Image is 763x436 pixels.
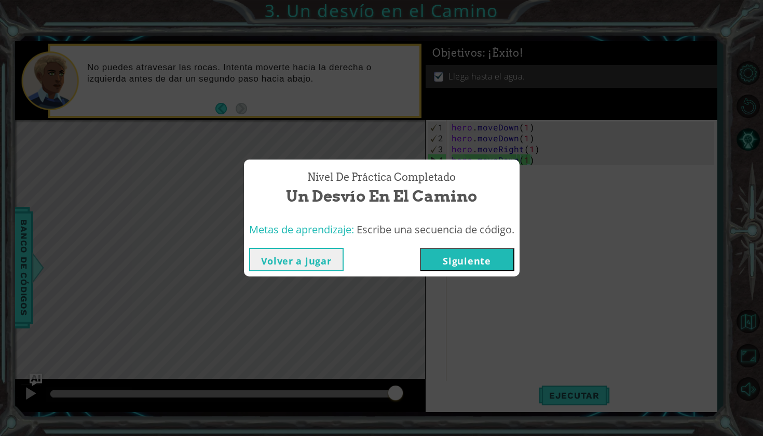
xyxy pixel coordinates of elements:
span: Nivel de práctica Completado [307,170,456,185]
span: Un desvío en el Camino [286,185,477,207]
span: Metas de aprendizaje: [249,222,354,236]
button: Volver a jugar [249,248,344,271]
button: Siguiente [420,248,514,271]
span: Escribe una secuencia de código. [357,222,514,236]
